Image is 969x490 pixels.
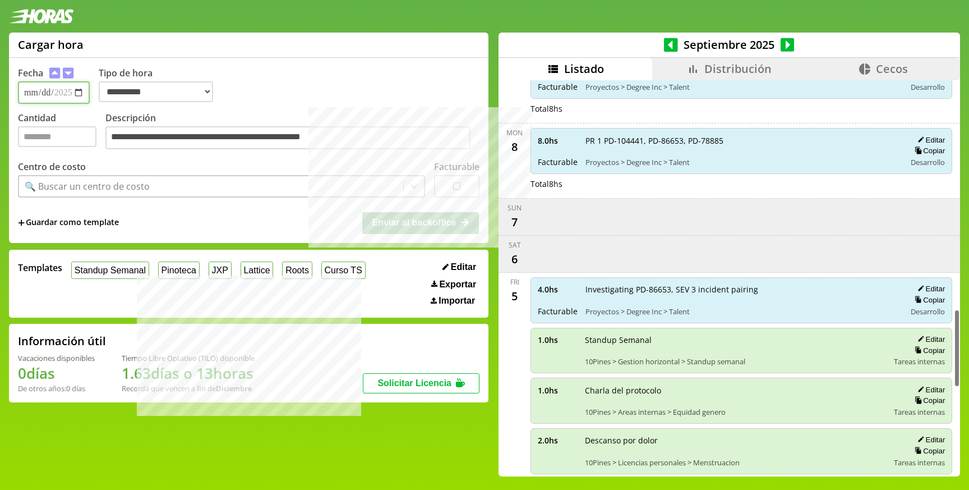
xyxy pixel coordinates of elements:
label: Tipo de hora [99,67,222,104]
span: Listado [564,61,604,76]
button: Editar [439,262,479,273]
label: Fecha [18,67,43,79]
span: Facturable [538,306,578,317]
button: Editar [914,385,945,395]
span: Facturable [538,81,578,92]
span: PR 1 PD-104441, PD-86653, PD-78885 [585,135,898,146]
span: Proyectos > Degree Inc > Talent [585,157,898,167]
span: Exportar [439,280,476,290]
span: Templates [18,262,62,274]
button: Copiar [911,146,945,155]
select: Tipo de hora [99,81,213,102]
span: Tareas internas [894,457,945,468]
textarea: Descripción [105,126,470,150]
span: Tareas internas [894,356,945,367]
button: Copiar [911,346,945,355]
span: 1.0 hs [538,385,577,396]
button: Copiar [911,446,945,456]
span: Descanso por dolor [585,435,887,446]
span: Proyectos > Degree Inc > Talent [585,306,898,317]
label: Descripción [105,112,479,153]
span: 8.0 hs [538,135,578,146]
span: Tareas internas [894,407,945,417]
button: Exportar [428,279,479,290]
span: 1.0 hs [538,335,577,345]
div: Recordá que vencen a fin de [122,383,255,393]
span: Distribución [704,61,772,76]
div: 🔍 Buscar un centro de costo [25,180,150,193]
span: 10Pines > Gestion horizontal > Standup semanal [585,356,887,367]
div: Total 8 hs [530,178,953,189]
h1: 0 días [18,363,95,383]
button: Editar [914,284,945,294]
h1: 1.63 días o 13 horas [122,363,255,383]
button: Editar [914,435,945,445]
span: Desarrollo [911,82,945,92]
div: Vacaciones disponibles [18,353,95,363]
span: 10Pines > Licencias personales > Menstruacion [585,457,887,468]
b: Diciembre [216,383,252,393]
div: Mon [506,128,523,138]
div: 7 [506,213,524,231]
span: 2.0 hs [538,435,577,446]
span: Standup Semanal [585,335,887,345]
div: Tiempo Libre Optativo (TiLO) disponible [122,353,255,363]
img: logotipo [9,9,74,24]
span: Solicitar Licencia [377,378,451,388]
span: Proyectos > Degree Inc > Talent [585,82,898,92]
div: Fri [510,277,519,287]
span: Charla del protocolo [585,385,887,396]
label: Centro de costo [18,161,86,173]
button: Standup Semanal [71,262,149,279]
span: 4.0 hs [538,284,578,295]
button: Copiar [911,295,945,305]
button: Copiar [911,396,945,405]
span: Importar [439,296,475,306]
button: Editar [914,135,945,145]
span: Editar [451,262,476,272]
button: Editar [914,335,945,344]
button: JXP [209,262,232,279]
button: Roots [282,262,312,279]
div: 5 [506,287,524,305]
button: Lattice [241,262,274,279]
span: Cecos [876,61,908,76]
div: Total 8 hs [530,103,953,114]
span: 10Pines > Areas internas > Equidad genero [585,407,887,417]
span: Facturable [538,157,578,167]
label: Facturable [434,161,479,173]
span: +Guardar como template [18,217,119,229]
div: Sun [507,203,522,213]
div: scrollable content [499,80,960,475]
span: Desarrollo [911,306,945,317]
button: Solicitar Licencia [363,373,479,393]
div: De otros años: 0 días [18,383,95,393]
button: Curso TS [321,262,366,279]
span: Septiembre 2025 [678,37,781,52]
div: 6 [506,250,524,268]
h1: Cargar hora [18,37,84,52]
div: 8 [506,138,524,155]
label: Cantidad [18,112,105,153]
h2: Información útil [18,333,106,349]
span: + [18,217,25,229]
span: Desarrollo [911,157,945,167]
span: Investigating PD-86653, SEV 3 incident pairing [585,284,898,295]
button: Pinoteca [158,262,200,279]
div: Sat [509,240,521,250]
input: Cantidad [18,126,96,147]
